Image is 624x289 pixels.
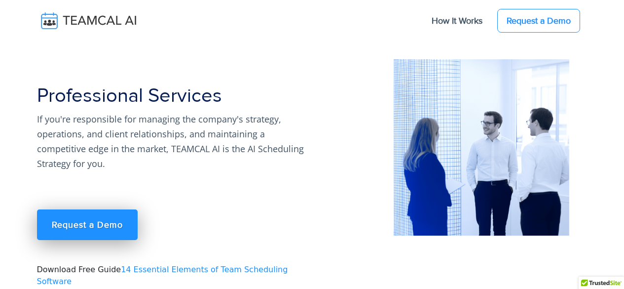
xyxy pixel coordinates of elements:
a: Request a Demo [37,209,138,240]
h1: Professional Services [37,84,306,108]
a: 14 Essential Elements of Team Scheduling Software [37,265,288,286]
a: How It Works [422,10,492,31]
img: pic [394,59,570,236]
a: Request a Demo [497,9,580,33]
p: If you're responsible for managing the company's strategy, operations, and client relationships, ... [37,112,306,171]
div: Download Free Guide [31,59,312,288]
